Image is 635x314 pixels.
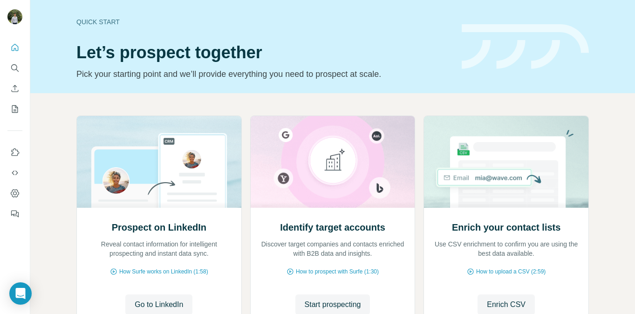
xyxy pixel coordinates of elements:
button: Use Surfe API [7,164,22,181]
p: Discover target companies and contacts enriched with B2B data and insights. [260,239,406,258]
span: Enrich CSV [487,299,526,310]
p: Reveal contact information for intelligent prospecting and instant data sync. [86,239,232,258]
img: Enrich your contact lists [423,116,589,208]
span: Go to LinkedIn [135,299,183,310]
button: Use Surfe on LinkedIn [7,144,22,161]
span: How to upload a CSV (2:59) [476,267,546,276]
img: Avatar [7,9,22,24]
img: Prospect on LinkedIn [76,116,242,208]
span: Start prospecting [305,299,361,310]
h1: Let’s prospect together [76,43,451,62]
p: Pick your starting point and we’ll provide everything you need to prospect at scale. [76,68,451,81]
span: How Surfe works on LinkedIn (1:58) [119,267,208,276]
img: banner [462,24,589,69]
button: Search [7,60,22,76]
button: Enrich CSV [7,80,22,97]
button: My lists [7,101,22,117]
h2: Identify target accounts [280,221,385,234]
span: How to prospect with Surfe (1:30) [296,267,379,276]
button: Dashboard [7,185,22,202]
h2: Enrich your contact lists [452,221,560,234]
button: Feedback [7,205,22,222]
h2: Prospect on LinkedIn [112,221,206,234]
p: Use CSV enrichment to confirm you are using the best data available. [433,239,579,258]
img: Identify target accounts [250,116,416,208]
div: Quick start [76,17,451,27]
button: Quick start [7,39,22,56]
div: Open Intercom Messenger [9,282,32,305]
